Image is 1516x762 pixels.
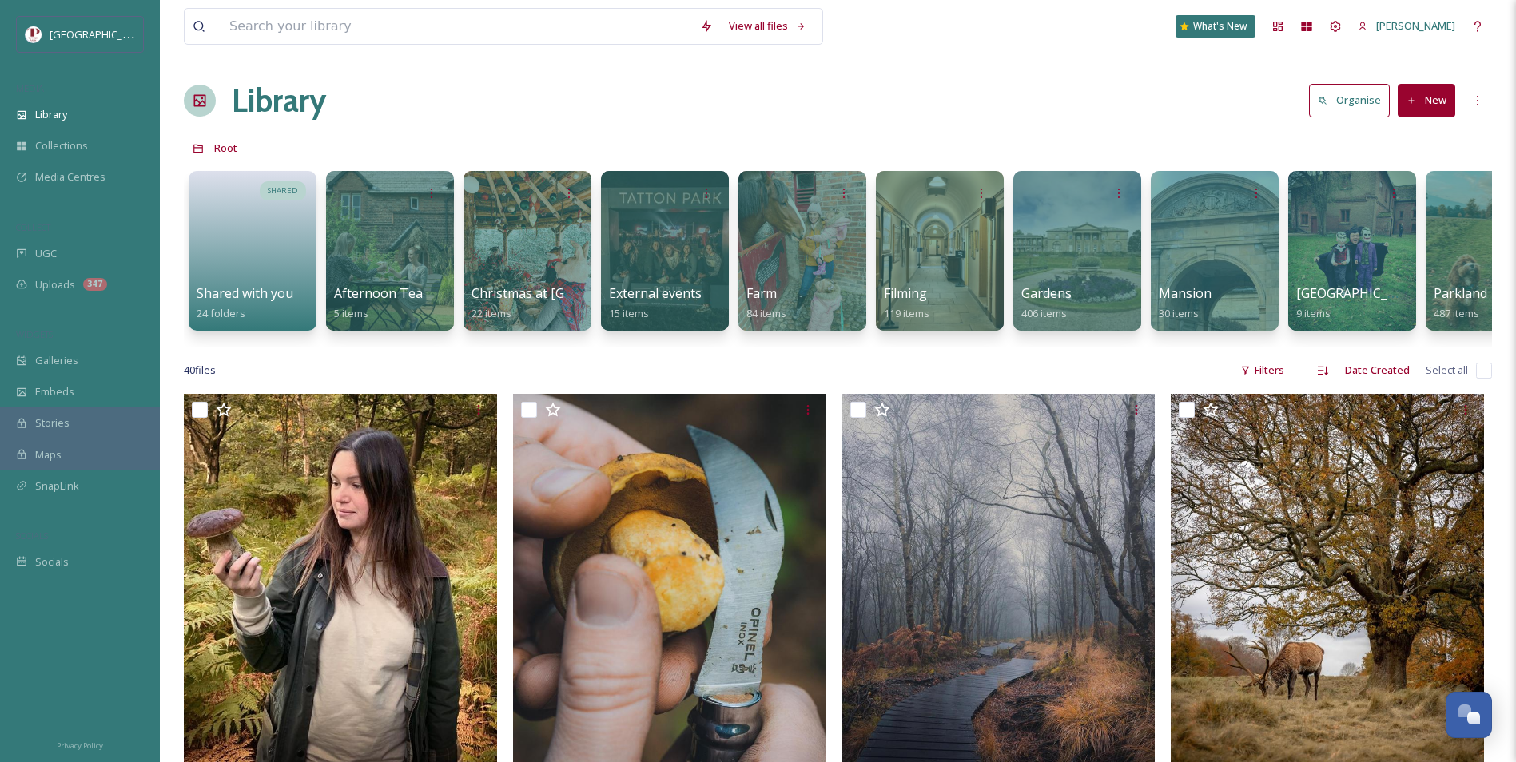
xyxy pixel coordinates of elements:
a: Gardens406 items [1021,286,1072,320]
span: Filming [884,284,927,302]
a: Farm84 items [746,286,786,320]
span: Afternoon Tea [334,284,423,302]
span: Embeds [35,384,74,399]
span: WIDGETS [16,328,53,340]
span: Uploads [35,277,75,292]
input: Search your library [221,9,692,44]
span: [GEOGRAPHIC_DATA] [1296,284,1425,302]
span: 24 folders [197,306,245,320]
span: Select all [1426,363,1468,378]
a: Library [232,77,326,125]
span: Farm [746,284,777,302]
span: 15 items [609,306,649,320]
span: 84 items [746,306,786,320]
span: Galleries [35,353,78,368]
a: [PERSON_NAME] [1350,10,1463,42]
span: Library [35,107,67,122]
span: Privacy Policy [57,740,103,751]
span: Gardens [1021,284,1072,302]
span: [PERSON_NAME] [1376,18,1455,33]
a: Parkland487 items [1434,286,1487,320]
span: UGC [35,246,57,261]
span: Socials [35,554,69,570]
span: 119 items [884,306,929,320]
span: SnapLink [35,478,79,494]
span: Mansion [1159,284,1212,302]
span: 487 items [1434,306,1479,320]
a: Afternoon Tea5 items [334,286,423,320]
span: [GEOGRAPHIC_DATA] [50,26,151,42]
span: 22 items [472,306,511,320]
span: Maps [35,447,62,462]
span: Christmas at [GEOGRAPHIC_DATA] [472,284,679,302]
span: 30 items [1159,306,1199,320]
span: 406 items [1021,306,1067,320]
a: Mansion30 items [1159,286,1212,320]
span: 5 items [334,306,368,320]
a: External events15 items [609,286,702,320]
button: Open Chat [1446,692,1492,738]
a: Privacy Policy [57,735,103,754]
span: External events [609,284,702,302]
span: SOCIALS [16,530,48,542]
div: 347 [83,278,107,291]
span: Media Centres [35,169,105,185]
span: 40 file s [184,363,216,378]
span: SHARED [268,185,298,196]
span: Parkland [1434,284,1487,302]
span: MEDIA [16,82,44,94]
span: COLLECT [16,221,50,233]
a: [GEOGRAPHIC_DATA]9 items [1296,286,1425,320]
span: Stories [35,415,70,431]
a: SHAREDShared with you24 folders [184,163,321,331]
button: New [1398,84,1455,117]
div: Date Created [1337,355,1418,386]
a: What's New [1176,15,1255,38]
a: Christmas at [GEOGRAPHIC_DATA]22 items [472,286,679,320]
a: Filming119 items [884,286,929,320]
span: 9 items [1296,306,1331,320]
span: Root [214,141,237,155]
button: Organise [1309,84,1390,117]
img: download%20(5).png [26,26,42,42]
span: Shared with you [197,284,293,302]
a: Root [214,138,237,157]
span: Collections [35,138,88,153]
div: Filters [1232,355,1292,386]
a: View all files [721,10,814,42]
